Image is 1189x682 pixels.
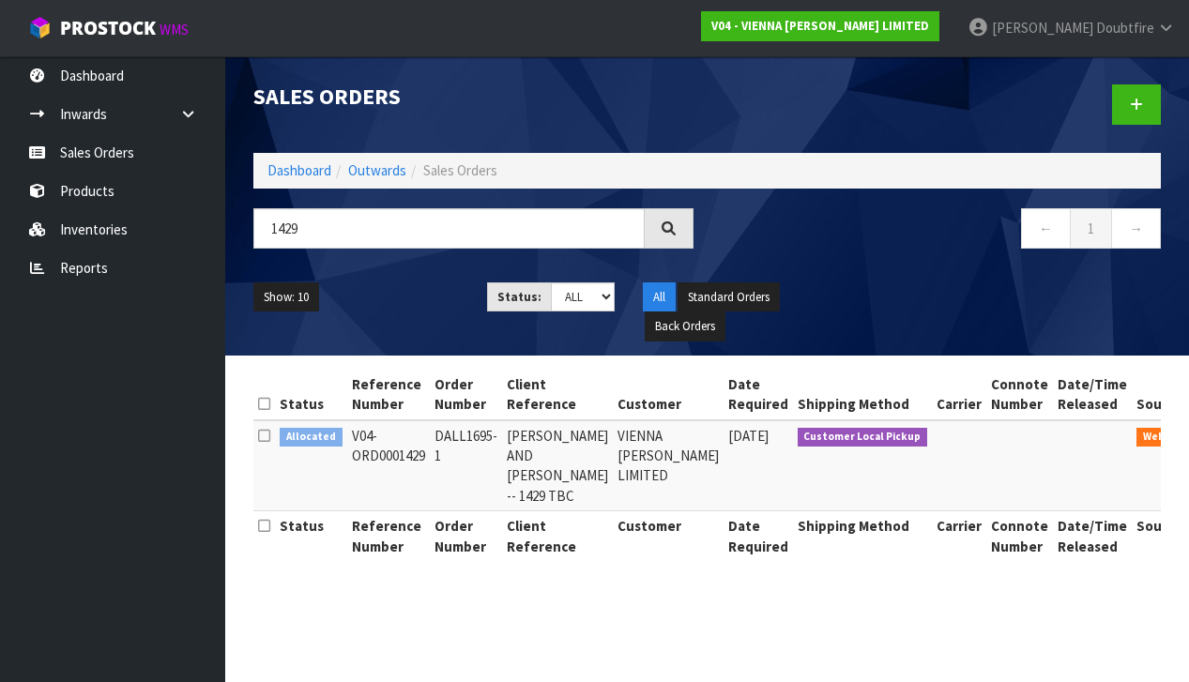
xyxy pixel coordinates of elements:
[613,420,724,511] td: VIENNA [PERSON_NAME] LIMITED
[986,511,1053,561] th: Connote Number
[1111,208,1161,249] a: →
[253,282,319,312] button: Show: 10
[502,420,613,511] td: [PERSON_NAME] AND [PERSON_NAME] -- 1429 TBC
[28,16,52,39] img: cube-alt.png
[497,289,541,305] strong: Status:
[267,161,331,179] a: Dashboard
[1070,208,1112,249] a: 1
[932,511,986,561] th: Carrier
[280,428,343,447] span: Allocated
[502,370,613,420] th: Client Reference
[160,21,189,38] small: WMS
[645,311,725,341] button: Back Orders
[724,370,793,420] th: Date Required
[992,19,1093,37] span: [PERSON_NAME]
[430,370,502,420] th: Order Number
[643,282,676,312] button: All
[793,511,933,561] th: Shipping Method
[253,84,694,109] h1: Sales Orders
[1021,208,1071,249] a: ←
[711,18,929,34] strong: V04 - VIENNA [PERSON_NAME] LIMITED
[678,282,780,312] button: Standard Orders
[253,208,645,249] input: Search sales orders
[613,511,724,561] th: Customer
[347,420,430,511] td: V04-ORD0001429
[613,370,724,420] th: Customer
[60,16,156,40] span: ProStock
[722,208,1162,254] nav: Page navigation
[798,428,928,447] span: Customer Local Pickup
[728,427,769,445] span: [DATE]
[1053,511,1132,561] th: Date/Time Released
[986,370,1053,420] th: Connote Number
[793,370,933,420] th: Shipping Method
[347,511,430,561] th: Reference Number
[502,511,613,561] th: Client Reference
[724,511,793,561] th: Date Required
[430,511,502,561] th: Order Number
[275,511,347,561] th: Status
[423,161,497,179] span: Sales Orders
[430,420,502,511] td: DALL1695-1
[275,370,347,420] th: Status
[1096,19,1154,37] span: Doubtfire
[348,161,406,179] a: Outwards
[1053,370,1132,420] th: Date/Time Released
[932,370,986,420] th: Carrier
[347,370,430,420] th: Reference Number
